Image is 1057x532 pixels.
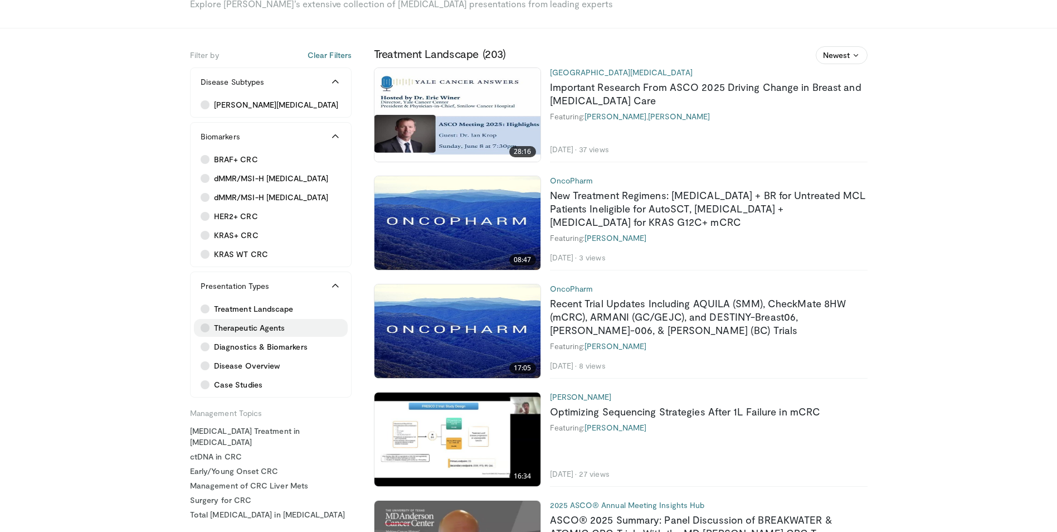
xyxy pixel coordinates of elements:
button: Clear Filters [308,50,352,61]
img: d016e833-8030-4d77-89ad-1a0e66a64314.620x360_q85_upscale.jpg [374,284,540,378]
span: 16:34 [509,471,536,482]
span: [PERSON_NAME][MEDICAL_DATA] [214,99,338,110]
button: Presentation Types [191,272,351,300]
a: OncoPharm [550,176,593,185]
li: [DATE] [550,361,577,371]
h5: Management Topics [190,404,352,419]
a: [PERSON_NAME] [648,112,710,121]
span: KRAS WT CRC [214,249,268,260]
span: 17:05 [509,362,536,374]
span: Case Studies [214,379,262,390]
a: Important Research From ASCO 2025 Driving Change in Breast and [MEDICAL_DATA] Care [550,81,861,107]
span: Therapeutic Agents [214,322,285,333]
span: Disease Overview [214,360,280,371]
a: [PERSON_NAME] [550,392,612,402]
span: 08:47 [509,254,536,265]
a: [GEOGRAPHIC_DATA][MEDICAL_DATA] [550,67,693,77]
a: 28:16 [374,68,540,162]
span: BRAF+ CRC [214,154,258,165]
a: Total [MEDICAL_DATA] in [MEDICAL_DATA] [190,509,352,520]
button: Disease Subtypes [191,68,351,96]
img: 8e73c784-069e-494f-b1fb-b147e2ab666a.620x360_q85_upscale.jpg [374,68,540,162]
a: 08:47 [374,176,540,270]
img: cb91b7d8-67be-4dbd-8048-fa9b716f4199.620x360_q85_upscale.jpg [374,176,540,270]
span: 28:16 [509,146,536,157]
a: 2025 ASCO® Annual Meeting Insights Hub [550,500,705,510]
a: Surgery for CRC [190,495,352,506]
div: Featuring: [550,341,868,351]
a: [PERSON_NAME] [584,233,646,243]
span: Diagnostics & Biomarkers [214,341,308,352]
a: [MEDICAL_DATA] Treatment in [MEDICAL_DATA] [190,425,352,448]
span: HER2+ CRC [214,211,258,222]
span: Treatment Landscape [214,303,293,315]
a: New Treatment Regimens: [MEDICAL_DATA] + BR for Untreated MCL Patients Ineligible for AutoSCT, [M... [550,189,866,228]
li: 8 views [579,361,606,371]
li: 27 views [579,469,610,479]
a: Early/Young Onset CRC [190,466,352,477]
span: KRAS+ CRC [214,230,259,241]
img: 223ff7c6-365d-4f54-b427-50c5e3d018ba.620x360_q85_upscale.jpg [374,393,540,486]
span: Newest [823,50,850,61]
li: [DATE] [550,469,577,479]
a: [PERSON_NAME] [584,423,646,432]
a: ctDNA in CRC [190,451,352,462]
a: 17:05 [374,284,540,378]
li: [DATE] [550,253,577,263]
div: Featuring: [550,423,868,433]
li: 3 views [579,253,606,263]
a: Optimizing Sequencing Strategies After 1L Failure in mCRC [550,405,821,418]
li: 37 views [579,144,609,154]
a: [PERSON_NAME] [584,341,646,351]
a: [PERSON_NAME] [584,112,646,121]
span: dMMR/MSI-H [MEDICAL_DATA] [214,192,328,203]
h3: Treatment Landscape [374,46,868,61]
button: Biomarkers [191,123,351,151]
a: 16:34 [374,393,540,486]
a: Management of CRC Liver Mets [190,480,352,491]
li: [DATE] [550,144,577,154]
button: Newest [816,46,868,64]
div: Featuring: [550,233,868,243]
a: OncoPharm [550,284,593,293]
div: Featuring: , [550,112,868,122]
h5: Filter by [190,46,352,61]
a: Recent Trial Updates Including AQUILA (SMM), CheckMate 8HW (mCRC), ARMANI (GC/GEJC), and DESTINY-... [550,297,846,336]
span: dMMR/MSI-H [MEDICAL_DATA] [214,173,328,184]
